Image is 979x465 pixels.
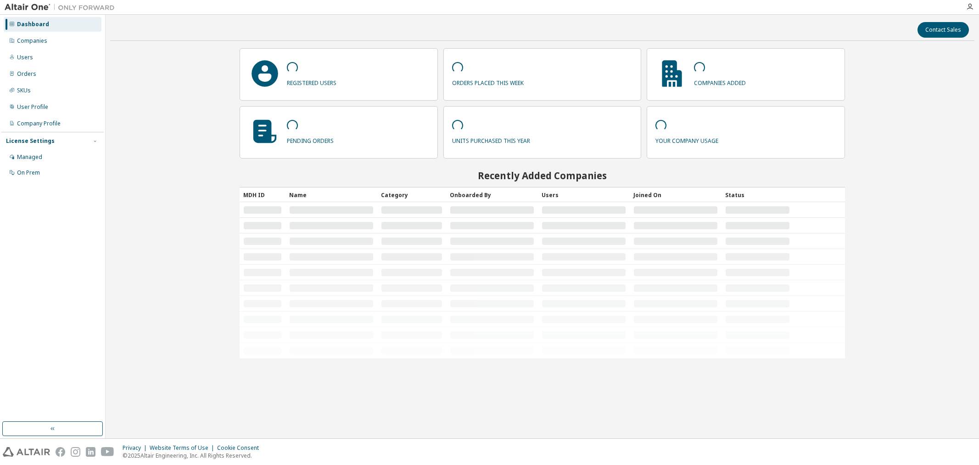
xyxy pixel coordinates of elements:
[452,134,530,145] p: units purchased this year
[123,452,264,459] p: © 2025 Altair Engineering, Inc. All Rights Reserved.
[56,447,65,457] img: facebook.svg
[381,187,442,202] div: Category
[17,21,49,28] div: Dashboard
[3,447,50,457] img: altair_logo.svg
[17,120,61,127] div: Company Profile
[17,54,33,61] div: Users
[917,22,969,38] button: Contact Sales
[17,103,48,111] div: User Profile
[240,170,845,181] h2: Recently Added Companies
[287,134,334,145] p: pending orders
[101,447,114,457] img: youtube.svg
[17,169,40,176] div: On Prem
[694,76,746,87] p: companies added
[123,444,150,452] div: Privacy
[725,187,789,202] div: Status
[6,137,55,145] div: License Settings
[542,187,626,202] div: Users
[633,187,718,202] div: Joined On
[289,187,374,202] div: Name
[243,187,282,202] div: MDH ID
[655,134,718,145] p: your company usage
[5,3,119,12] img: Altair One
[452,76,524,87] p: orders placed this week
[217,444,264,452] div: Cookie Consent
[86,447,95,457] img: linkedin.svg
[17,87,31,94] div: SKUs
[17,70,36,78] div: Orders
[17,37,47,45] div: Companies
[450,187,534,202] div: Onboarded By
[150,444,217,452] div: Website Terms of Use
[17,153,42,161] div: Managed
[71,447,80,457] img: instagram.svg
[287,76,336,87] p: registered users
